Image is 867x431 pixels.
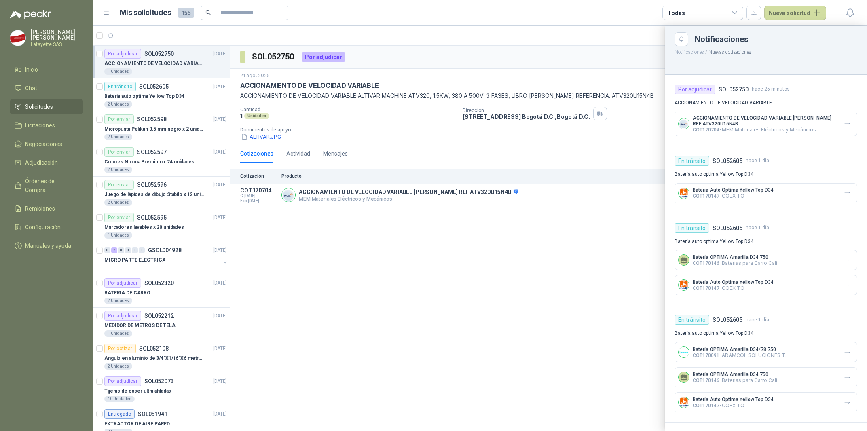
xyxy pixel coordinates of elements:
[693,260,719,266] span: COT170146
[675,156,709,166] div: En tránsito
[693,285,774,291] p: - COEXITO
[693,397,774,402] p: Batería Auto Optima Yellow Top D34
[25,204,55,213] span: Remisiones
[693,260,777,266] p: - Baterias para Carro Cali
[178,8,194,18] span: 155
[693,372,777,377] p: Batería OPTIMA Amarilla D34 750
[25,241,71,250] span: Manuales y ayuda
[746,224,769,232] span: hace 1 día
[764,6,826,20] button: Nueva solicitud
[25,177,76,194] span: Órdenes de Compra
[679,280,689,290] img: Company Logo
[10,220,83,235] a: Configuración
[693,127,837,133] p: - MEM Materiales Eléctricos y Mecánicos
[693,193,774,199] p: - COEXITO
[675,85,715,94] div: Por adjudicar
[693,115,837,127] p: ACCIONAMIENTO DE VELOCIDAD VARIABLE [PERSON_NAME] REF ATV320U15N4B
[679,188,689,199] img: Company Logo
[693,193,719,199] span: COT170147
[10,238,83,254] a: Manuales y ayuda
[120,7,171,19] h1: Mis solicitudes
[10,155,83,170] a: Adjudicación
[693,285,719,291] span: COT170147
[679,118,689,129] img: Company Logo
[10,30,25,46] img: Company Logo
[205,10,211,15] span: search
[25,158,58,167] span: Adjudicación
[693,127,719,133] span: COT170704
[695,35,857,43] div: Notificaciones
[713,156,742,165] h4: SOL052605
[746,316,769,324] span: hace 1 día
[693,279,774,285] p: Batería Auto Optima Yellow Top D34
[665,46,867,56] p: / Nuevas cotizaciones
[693,352,788,358] p: - ADAMCOL SOLUCIONES T.I
[25,139,62,148] span: Negociaciones
[679,397,689,408] img: Company Logo
[10,118,83,133] a: Licitaciones
[719,85,749,94] h4: SOL052750
[25,65,38,74] span: Inicio
[10,10,51,19] img: Logo peakr
[679,347,689,357] img: Company Logo
[675,32,688,46] button: Close
[10,201,83,216] a: Remisiones
[25,223,61,232] span: Configuración
[10,173,83,198] a: Órdenes de Compra
[31,29,83,40] p: [PERSON_NAME] [PERSON_NAME]
[693,378,719,383] span: COT170146
[675,49,704,55] button: Notificaciones
[25,102,53,111] span: Solicitudes
[31,42,83,47] p: Lafayette SAS
[10,80,83,96] a: Chat
[713,315,742,324] h4: SOL052605
[693,187,774,193] p: Batería Auto Optima Yellow Top D34
[10,136,83,152] a: Negociaciones
[693,402,774,408] p: - COEXITO
[10,99,83,114] a: Solicitudes
[693,254,777,260] p: Batería OPTIMA Amarilla D34 750
[693,353,719,358] span: COT170091
[752,85,790,93] span: hace 25 minutos
[675,330,857,337] p: Batería auto optima Yellow Top D34
[668,8,685,17] div: Todas
[25,84,37,93] span: Chat
[675,171,857,178] p: Batería auto optima Yellow Top D34
[675,223,709,233] div: En tránsito
[693,346,788,352] p: Batería OPTIMA Amarilla D34/78 750
[713,224,742,232] h4: SOL052605
[746,157,769,165] span: hace 1 día
[693,403,719,408] span: COT170147
[693,377,777,383] p: - Baterias para Carro Cali
[675,99,857,107] p: ACCIONAMIENTO DE VELOCIDAD VARIABLE
[675,238,857,245] p: Batería auto optima Yellow Top D34
[10,62,83,77] a: Inicio
[25,121,55,130] span: Licitaciones
[675,315,709,325] div: En tránsito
